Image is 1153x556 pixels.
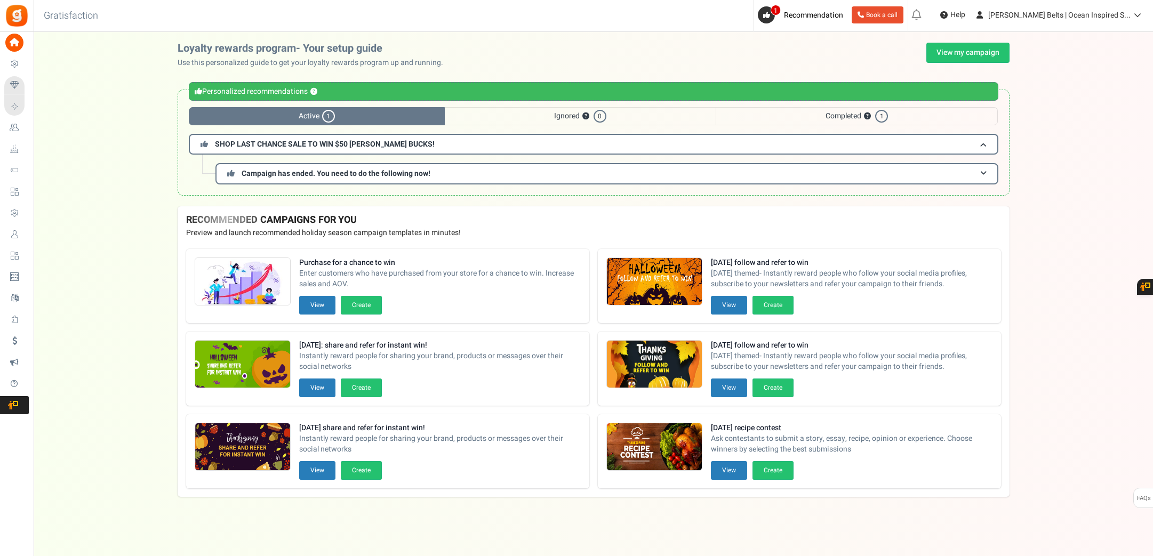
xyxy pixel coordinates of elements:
[752,461,794,480] button: Create
[341,296,382,315] button: Create
[864,113,871,120] button: ?
[195,423,290,471] img: Recommended Campaigns
[299,268,581,289] span: Enter customers who have purchased from your store for a chance to win. Increase sales and AOV.
[1136,488,1151,509] span: FAQs
[607,341,702,389] img: Recommended Campaigns
[711,433,992,455] span: Ask contestants to submit a story, essay, recipe, opinion or experience. Choose winners by select...
[445,107,716,125] span: Ignored
[195,341,290,389] img: Recommended Campaigns
[711,340,992,351] strong: [DATE] follow and refer to win
[948,10,965,20] span: Help
[582,113,589,120] button: ?
[607,258,702,306] img: Recommended Campaigns
[341,378,382,397] button: Create
[195,258,290,306] img: Recommended Campaigns
[711,296,747,315] button: View
[758,6,847,23] a: 1 Recommendation
[299,433,581,455] span: Instantly reward people for sharing your brand, products or messages over their social networks
[594,110,606,123] span: 0
[752,378,794,397] button: Create
[299,461,335,480] button: View
[607,423,702,471] img: Recommended Campaigns
[299,423,581,433] strong: [DATE] share and refer for instant win!
[189,107,445,125] span: Active
[711,351,992,372] span: [DATE] themed- Instantly reward people who follow your social media profiles, subscribe to your n...
[752,296,794,315] button: Create
[5,4,29,28] img: Gratisfaction
[310,88,317,95] button: ?
[852,6,903,23] a: Book a call
[189,82,998,101] div: Personalized recommendations
[771,5,781,15] span: 1
[299,378,335,397] button: View
[322,110,335,123] span: 1
[711,461,747,480] button: View
[299,296,335,315] button: View
[784,10,843,21] span: Recommendation
[299,351,581,372] span: Instantly reward people for sharing your brand, products or messages over their social networks
[186,215,1001,225] h4: RECOMMENDED CAMPAIGNS FOR YOU
[711,423,992,433] strong: [DATE] recipe contest
[875,110,888,123] span: 1
[299,257,581,268] strong: Purchase for a chance to win
[711,378,747,397] button: View
[936,6,970,23] a: Help
[988,10,1131,21] span: [PERSON_NAME] Belts | Ocean Inspired S...
[716,107,998,125] span: Completed
[215,139,435,150] span: SHOP LAST CHANCE SALE TO WIN $50 [PERSON_NAME] BUCKS!
[299,340,581,351] strong: [DATE]: share and refer for instant win!
[242,168,430,179] span: Campaign has ended. You need to do the following now!
[341,461,382,480] button: Create
[711,257,992,268] strong: [DATE] follow and refer to win
[711,268,992,289] span: [DATE] themed- Instantly reward people who follow your social media profiles, subscribe to your n...
[178,58,452,68] p: Use this personalized guide to get your loyalty rewards program up and running.
[926,43,1010,63] a: View my campaign
[32,5,110,27] h3: Gratisfaction
[178,43,452,54] h2: Loyalty rewards program- Your setup guide
[186,228,1001,238] p: Preview and launch recommended holiday season campaign templates in minutes!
